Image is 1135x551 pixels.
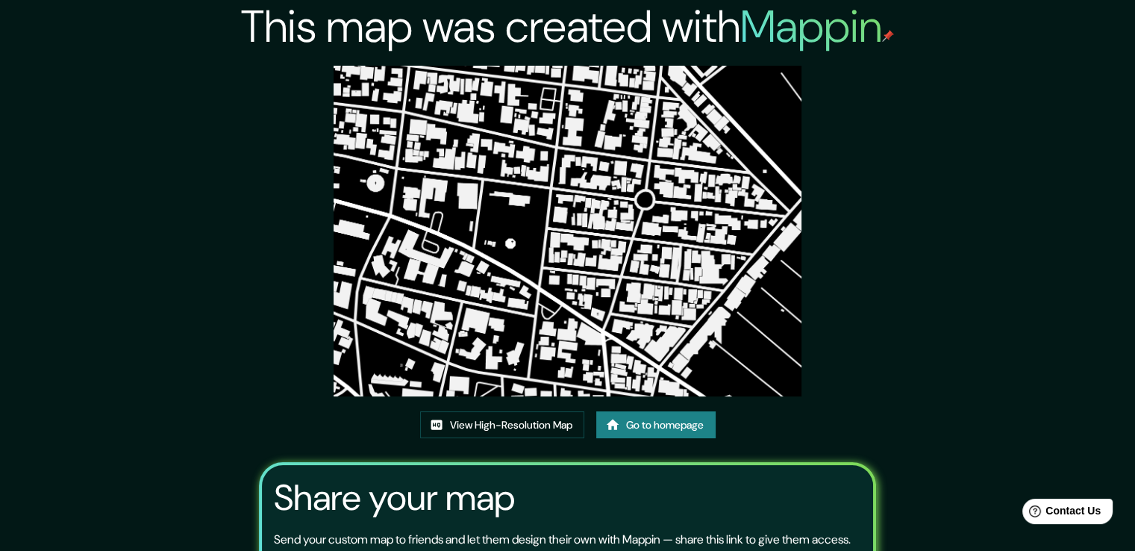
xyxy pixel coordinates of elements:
h3: Share your map [274,477,515,519]
p: Send your custom map to friends and let them design their own with Mappin — share this link to gi... [274,531,851,549]
iframe: Help widget launcher [1002,493,1119,535]
img: mappin-pin [882,30,894,42]
a: View High-Resolution Map [420,411,584,439]
img: created-map [334,66,801,396]
a: Go to homepage [596,411,716,439]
